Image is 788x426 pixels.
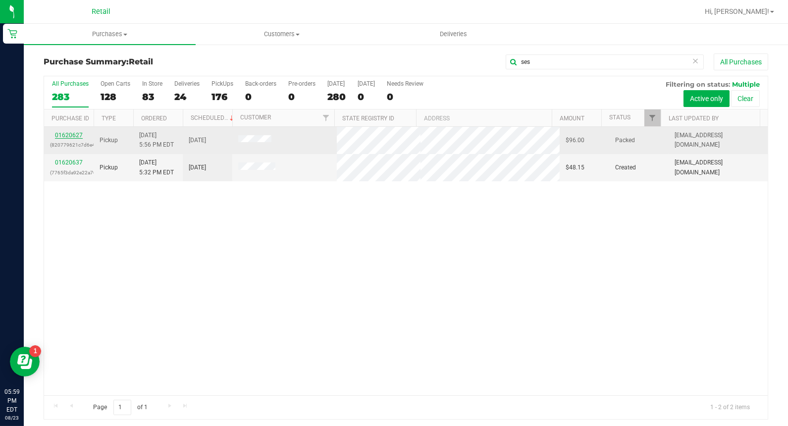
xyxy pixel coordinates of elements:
[141,115,167,122] a: Ordered
[675,158,762,177] span: [EMAIL_ADDRESS][DOMAIN_NAME]
[100,163,118,172] span: Pickup
[102,115,116,122] a: Type
[52,115,89,122] a: Purchase ID
[240,114,271,121] a: Customer
[705,7,769,15] span: Hi, [PERSON_NAME]!
[29,345,41,357] iframe: Resource center unread badge
[101,91,130,103] div: 128
[189,163,206,172] span: [DATE]
[139,131,174,150] span: [DATE] 5:56 PM EDT
[142,80,162,87] div: In Store
[416,109,552,127] th: Address
[506,54,704,69] input: Search Purchase ID, Original ID, State Registry ID or Customer Name...
[211,80,233,87] div: PickUps
[85,400,156,415] span: Page of 1
[358,80,375,87] div: [DATE]
[142,91,162,103] div: 83
[615,163,636,172] span: Created
[191,114,236,121] a: Scheduled
[245,91,276,103] div: 0
[358,91,375,103] div: 0
[683,90,730,107] button: Active only
[100,136,118,145] span: Pickup
[318,109,334,126] a: Filter
[55,159,83,166] a: 01620637
[666,80,730,88] span: Filtering on status:
[675,131,762,150] span: [EMAIL_ADDRESS][DOMAIN_NAME]
[692,54,699,67] span: Clear
[50,140,88,150] p: (820779621c7d6e41)
[196,30,367,39] span: Customers
[702,400,758,415] span: 1 - 2 of 2 items
[644,109,661,126] a: Filter
[52,91,89,103] div: 283
[288,80,315,87] div: Pre-orders
[669,115,719,122] a: Last Updated By
[327,91,346,103] div: 280
[55,132,83,139] a: 01620627
[609,114,630,121] a: Status
[4,387,19,414] p: 05:59 PM EDT
[92,7,110,16] span: Retail
[189,136,206,145] span: [DATE]
[196,24,368,45] a: Customers
[24,24,196,45] a: Purchases
[113,400,131,415] input: 1
[566,136,584,145] span: $96.00
[50,168,88,177] p: (7765f3da92e22a70)
[560,115,584,122] a: Amount
[387,80,423,87] div: Needs Review
[615,136,635,145] span: Packed
[7,29,17,39] inline-svg: Retail
[731,90,760,107] button: Clear
[714,53,768,70] button: All Purchases
[44,57,285,66] h3: Purchase Summary:
[4,414,19,422] p: 08/23
[327,80,346,87] div: [DATE]
[174,80,200,87] div: Deliveries
[129,57,153,66] span: Retail
[426,30,480,39] span: Deliveries
[139,158,174,177] span: [DATE] 5:32 PM EDT
[211,91,233,103] div: 176
[101,80,130,87] div: Open Carts
[288,91,315,103] div: 0
[174,91,200,103] div: 24
[368,24,539,45] a: Deliveries
[387,91,423,103] div: 0
[566,163,584,172] span: $48.15
[732,80,760,88] span: Multiple
[342,115,394,122] a: State Registry ID
[52,80,89,87] div: All Purchases
[10,347,40,376] iframe: Resource center
[245,80,276,87] div: Back-orders
[24,30,196,39] span: Purchases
